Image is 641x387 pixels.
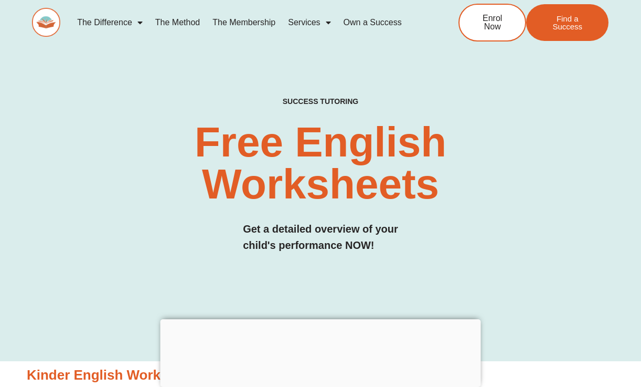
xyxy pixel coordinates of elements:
[526,4,608,41] a: Find a Success
[71,11,425,35] nav: Menu
[71,11,149,35] a: The Difference
[235,97,406,106] h4: SUCCESS TUTORING​
[149,11,206,35] a: The Method
[337,11,408,35] a: Own a Success
[458,4,526,41] a: Enrol Now
[542,15,593,30] span: Find a Success
[282,11,337,35] a: Services
[243,221,398,254] h3: Get a detailed overview of your child's performance NOW!
[130,121,511,205] h2: Free English Worksheets​
[161,319,481,384] iframe: Advertisement
[206,11,282,35] a: The Membership
[27,367,614,384] h3: Kinder English Worksheets
[475,14,509,31] span: Enrol Now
